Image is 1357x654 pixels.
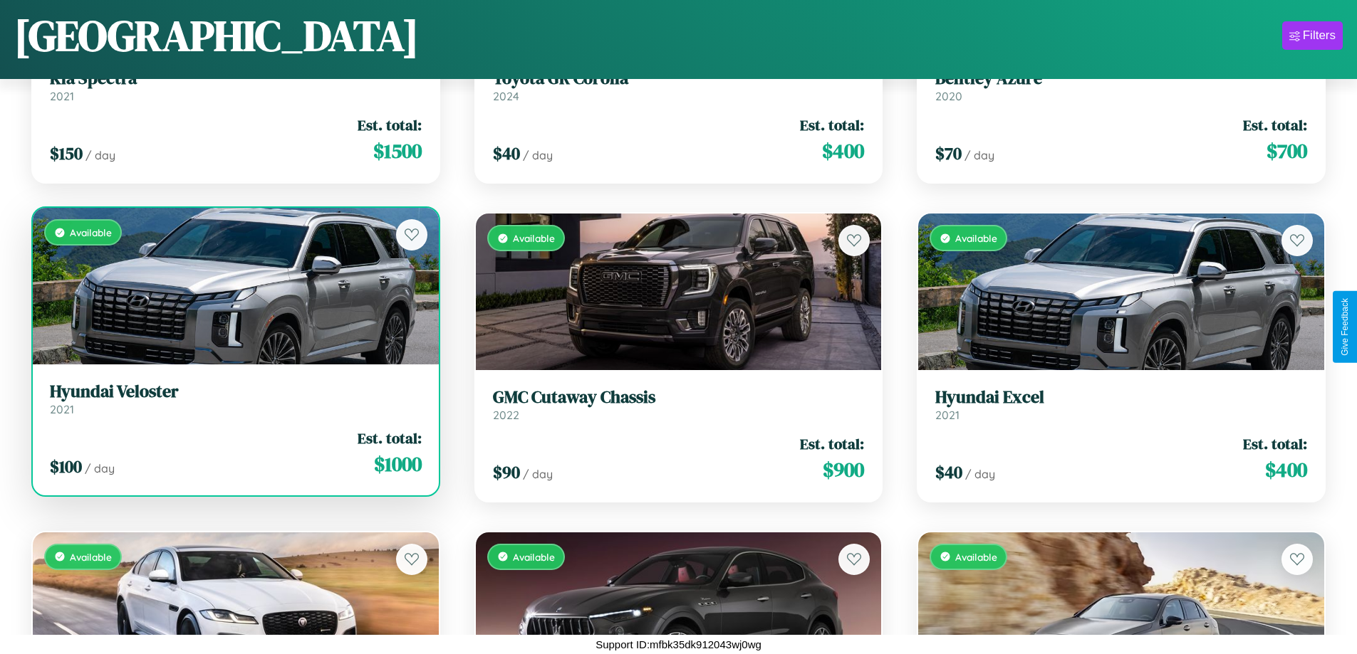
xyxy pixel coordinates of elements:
[935,408,960,422] span: 2021
[50,381,422,416] a: Hyundai Veloster2021
[50,89,74,103] span: 2021
[70,226,112,238] span: Available
[493,142,520,165] span: $ 40
[493,460,520,484] span: $ 90
[935,68,1307,89] h3: Bentley Azure
[935,89,962,103] span: 2020
[493,387,865,408] h3: GMC Cutaway Chassis
[50,402,74,416] span: 2021
[822,137,864,165] span: $ 400
[965,467,995,481] span: / day
[85,461,115,475] span: / day
[50,381,422,402] h3: Hyundai Veloster
[800,115,864,135] span: Est. total:
[493,387,865,422] a: GMC Cutaway Chassis2022
[50,142,83,165] span: $ 150
[513,551,555,563] span: Available
[935,387,1307,408] h3: Hyundai Excel
[1267,137,1307,165] span: $ 700
[493,408,519,422] span: 2022
[50,68,422,103] a: Kia Spectra2021
[1282,21,1343,50] button: Filters
[50,455,82,478] span: $ 100
[935,142,962,165] span: $ 70
[935,387,1307,422] a: Hyundai Excel2021
[955,551,997,563] span: Available
[358,428,422,448] span: Est. total:
[935,460,962,484] span: $ 40
[493,68,865,103] a: Toyota GR Corolla2024
[374,450,422,478] span: $ 1000
[358,115,422,135] span: Est. total:
[1340,298,1350,356] div: Give Feedback
[596,635,761,654] p: Support ID: mfbk35dk912043wj0wg
[523,148,553,162] span: / day
[1303,28,1336,43] div: Filters
[935,68,1307,103] a: Bentley Azure2020
[800,433,864,454] span: Est. total:
[373,137,422,165] span: $ 1500
[493,89,519,103] span: 2024
[85,148,115,162] span: / day
[955,232,997,244] span: Available
[523,467,553,481] span: / day
[50,68,422,89] h3: Kia Spectra
[1243,115,1307,135] span: Est. total:
[513,232,555,244] span: Available
[493,68,865,89] h3: Toyota GR Corolla
[1243,433,1307,454] span: Est. total:
[70,551,112,563] span: Available
[1265,455,1307,484] span: $ 400
[965,148,994,162] span: / day
[823,455,864,484] span: $ 900
[14,6,419,65] h1: [GEOGRAPHIC_DATA]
